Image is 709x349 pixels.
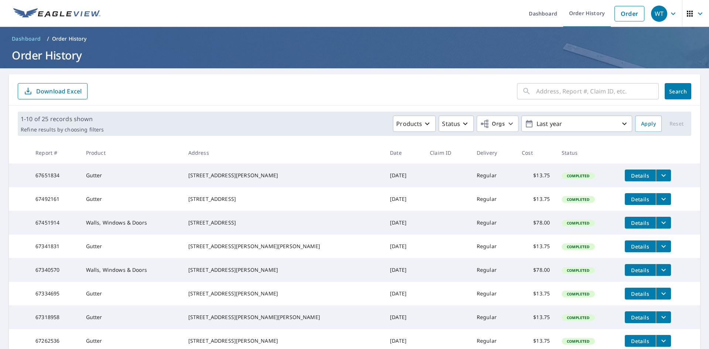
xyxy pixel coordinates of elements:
td: [DATE] [384,187,424,211]
button: filesDropdownBtn-67340570 [656,264,671,276]
div: [STREET_ADDRESS][PERSON_NAME][PERSON_NAME] [188,314,379,321]
span: Apply [641,119,656,129]
td: 67318958 [30,305,80,329]
th: Delivery [471,142,516,164]
td: 67334695 [30,282,80,305]
input: Address, Report #, Claim ID, etc. [536,81,659,102]
th: Product [80,142,182,164]
button: filesDropdownBtn-67334695 [656,288,671,300]
th: Date [384,142,424,164]
td: 67340570 [30,258,80,282]
button: detailsBtn-67340570 [625,264,656,276]
span: Completed [562,173,594,178]
td: 67341831 [30,235,80,258]
p: Status [442,119,460,128]
td: [DATE] [384,282,424,305]
td: $13.75 [516,282,556,305]
div: [STREET_ADDRESS][PERSON_NAME] [188,172,379,179]
nav: breadcrumb [9,33,700,45]
span: Details [629,338,651,345]
span: Completed [562,244,594,249]
span: Completed [562,291,594,297]
td: 67451914 [30,211,80,235]
td: Regular [471,258,516,282]
td: $13.75 [516,235,556,258]
div: [STREET_ADDRESS][PERSON_NAME] [188,337,379,345]
td: [DATE] [384,305,424,329]
button: Orgs [477,116,518,132]
button: filesDropdownBtn-67651834 [656,170,671,181]
p: Order History [52,35,87,42]
span: Completed [562,220,594,226]
button: detailsBtn-67262536 [625,335,656,347]
td: Gutter [80,305,182,329]
th: Cost [516,142,556,164]
span: Completed [562,339,594,344]
div: [STREET_ADDRESS][PERSON_NAME] [188,266,379,274]
button: filesDropdownBtn-67341831 [656,240,671,252]
p: Download Excel [36,87,82,95]
p: Products [396,119,422,128]
td: Gutter [80,164,182,187]
span: Dashboard [12,35,41,42]
p: 1-10 of 25 records shown [21,114,104,123]
span: Details [629,172,651,179]
button: detailsBtn-67341831 [625,240,656,252]
img: EV Logo [13,8,100,19]
button: Apply [635,116,662,132]
button: Last year [521,116,632,132]
td: Regular [471,235,516,258]
td: Regular [471,211,516,235]
th: Status [556,142,619,164]
p: Last year [534,117,620,130]
div: [STREET_ADDRESS] [188,195,379,203]
h1: Order History [9,48,700,63]
td: Regular [471,282,516,305]
td: 67651834 [30,164,80,187]
button: detailsBtn-67651834 [625,170,656,181]
span: Details [629,314,651,321]
th: Claim ID [424,142,471,164]
button: filesDropdownBtn-67492161 [656,193,671,205]
span: Completed [562,268,594,273]
button: Search [665,83,691,99]
td: $13.75 [516,187,556,211]
span: Search [671,88,685,95]
div: WT [651,6,667,22]
td: [DATE] [384,235,424,258]
button: Status [439,116,474,132]
span: Details [629,267,651,274]
div: [STREET_ADDRESS][PERSON_NAME][PERSON_NAME] [188,243,379,250]
td: $13.75 [516,164,556,187]
span: Orgs [480,119,505,129]
a: Dashboard [9,33,44,45]
td: $78.00 [516,258,556,282]
td: [DATE] [384,164,424,187]
td: [DATE] [384,211,424,235]
td: Regular [471,164,516,187]
button: detailsBtn-67318958 [625,311,656,323]
td: Gutter [80,282,182,305]
span: Details [629,219,651,226]
th: Report # [30,142,80,164]
span: Completed [562,197,594,202]
div: [STREET_ADDRESS] [188,219,379,226]
td: Regular [471,305,516,329]
button: filesDropdownBtn-67451914 [656,217,671,229]
button: detailsBtn-67334695 [625,288,656,300]
button: detailsBtn-67451914 [625,217,656,229]
button: detailsBtn-67492161 [625,193,656,205]
td: [DATE] [384,258,424,282]
span: Details [629,243,651,250]
p: Refine results by choosing filters [21,126,104,133]
td: Gutter [80,187,182,211]
span: Details [629,290,651,297]
a: Order [614,6,644,21]
span: Completed [562,315,594,320]
td: Regular [471,187,516,211]
td: 67492161 [30,187,80,211]
li: / [47,34,49,43]
td: Walls, Windows & Doors [80,211,182,235]
div: [STREET_ADDRESS][PERSON_NAME] [188,290,379,297]
td: $78.00 [516,211,556,235]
